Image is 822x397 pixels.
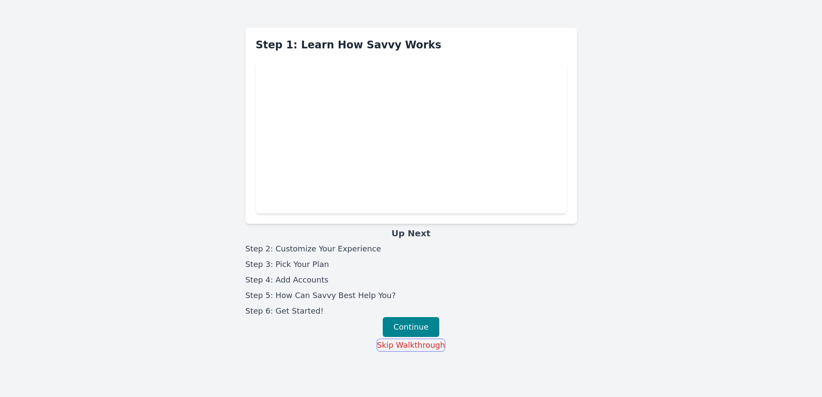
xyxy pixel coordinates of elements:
li: Step 5: How Can Savvy Best Help You? [246,289,577,302]
li: Step 2: Customize Your Experience [246,243,577,255]
iframe: Savvy Debt Payoff Planner Instructional Video [256,62,567,213]
h2: Step 1: Learn How Savvy Works [256,38,567,52]
li: Step 4: Add Accounts [246,274,577,286]
li: Step 6: Get Started! [246,305,577,317]
li: Step 3: Pick Your Plan [246,258,577,270]
button: Skip Walkthrough [377,339,446,352]
h3: Up Next [246,227,577,239]
button: Continue [383,317,439,337]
